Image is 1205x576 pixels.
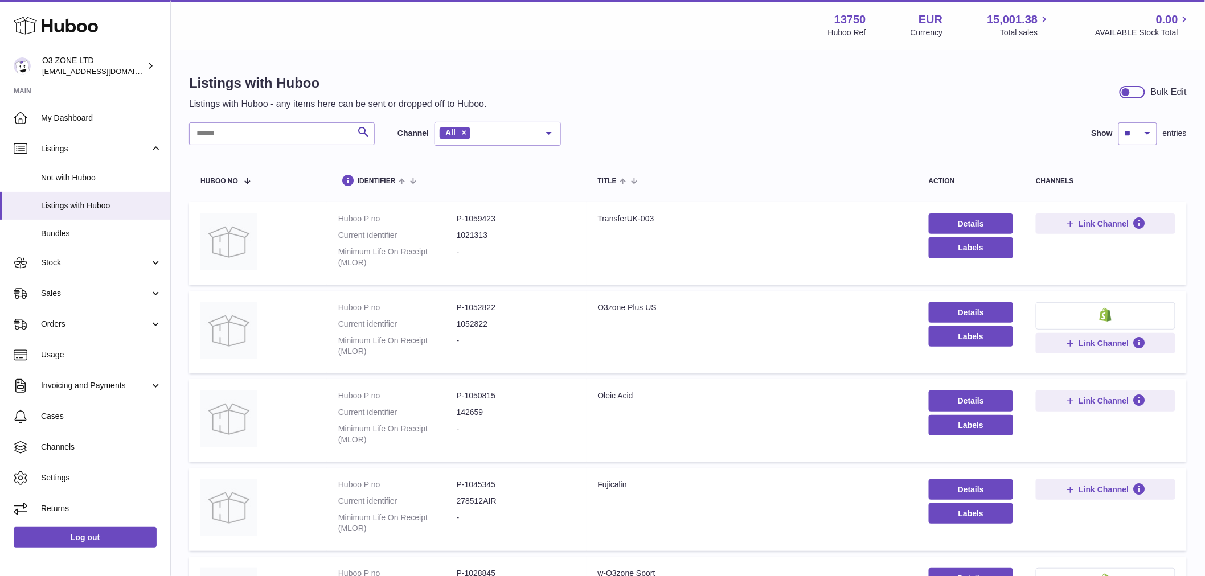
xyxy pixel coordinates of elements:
[42,55,145,77] div: O3 ZONE LTD
[929,479,1014,500] a: Details
[41,380,150,391] span: Invoicing and Payments
[598,390,906,401] div: Oleic Acid
[338,479,457,490] dt: Huboo P no
[41,172,162,183] span: Not with Huboo
[41,349,162,360] span: Usage
[1095,12,1191,38] a: 0.00 AVAILABLE Stock Total
[338,335,457,357] dt: Minimum Life On Receipt (MLOR)
[598,302,906,313] div: O3zone Plus US
[41,411,162,422] span: Cases
[445,128,456,137] span: All
[457,479,575,490] dd: P-1045345
[338,390,457,401] dt: Huboo P no
[457,407,575,418] dd: 142659
[41,503,162,514] span: Returns
[929,237,1014,258] button: Labels
[1079,219,1129,229] span: Link Channel
[200,213,257,270] img: TransferUK-003
[200,479,257,536] img: Fujicalin
[200,390,257,447] img: Oleic Acid
[397,128,429,139] label: Channel
[987,12,1038,27] span: 15,001.38
[358,178,396,185] span: identifier
[457,496,575,507] dd: 278512AIR
[1036,333,1175,353] button: Link Channel
[1036,213,1175,234] button: Link Channel
[14,527,157,548] a: Log out
[189,74,487,92] h1: Listings with Huboo
[828,27,866,38] div: Huboo Ref
[42,67,167,76] span: [EMAIL_ADDRESS][DOMAIN_NAME]
[338,496,457,507] dt: Current identifier
[1092,128,1113,139] label: Show
[1036,479,1175,500] button: Link Channel
[1163,128,1187,139] span: entries
[200,302,257,359] img: O3zone Plus US
[41,472,162,483] span: Settings
[41,288,150,299] span: Sales
[41,113,162,124] span: My Dashboard
[41,319,150,330] span: Orders
[338,230,457,241] dt: Current identifier
[1079,396,1129,406] span: Link Channel
[929,302,1014,323] a: Details
[1156,12,1178,27] span: 0.00
[834,12,866,27] strong: 13750
[41,257,150,268] span: Stock
[1036,390,1175,411] button: Link Channel
[598,479,906,490] div: Fujicalin
[1079,338,1129,348] span: Link Channel
[1079,484,1129,495] span: Link Channel
[457,230,575,241] dd: 1021313
[1000,27,1051,38] span: Total sales
[457,246,575,268] dd: -
[41,228,162,239] span: Bundles
[598,178,617,185] span: title
[457,335,575,357] dd: -
[929,503,1014,524] button: Labels
[338,423,457,445] dt: Minimum Life On Receipt (MLOR)
[929,415,1014,435] button: Labels
[338,246,457,268] dt: Minimum Life On Receipt (MLOR)
[1100,308,1112,322] img: shopify-small.png
[929,390,1014,411] a: Details
[14,57,31,75] img: internalAdmin-13750@internal.huboo.com
[1095,27,1191,38] span: AVAILABLE Stock Total
[919,12,942,27] strong: EUR
[911,27,943,38] div: Currency
[338,512,457,534] dt: Minimum Life On Receipt (MLOR)
[598,213,906,224] div: TransferUK-003
[338,319,457,330] dt: Current identifier
[457,512,575,534] dd: -
[929,178,1014,185] div: action
[457,302,575,313] dd: P-1052822
[457,213,575,224] dd: P-1059423
[41,143,150,154] span: Listings
[338,407,457,418] dt: Current identifier
[1036,178,1175,185] div: channels
[41,442,162,452] span: Channels
[457,423,575,445] dd: -
[338,302,457,313] dt: Huboo P no
[41,200,162,211] span: Listings with Huboo
[457,319,575,330] dd: 1052822
[338,213,457,224] dt: Huboo P no
[189,98,487,110] p: Listings with Huboo - any items here can be sent or dropped off to Huboo.
[200,178,238,185] span: Huboo no
[929,326,1014,347] button: Labels
[1151,86,1187,98] div: Bulk Edit
[987,12,1051,38] a: 15,001.38 Total sales
[457,390,575,401] dd: P-1050815
[929,213,1014,234] a: Details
